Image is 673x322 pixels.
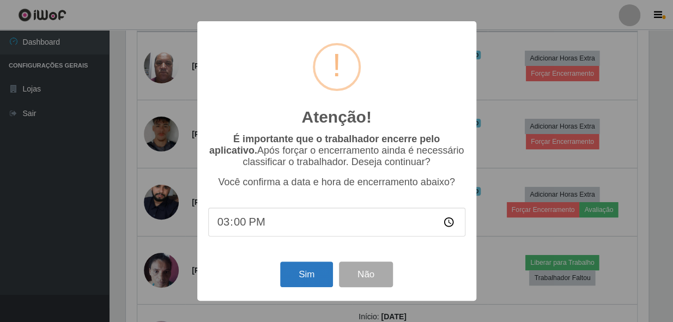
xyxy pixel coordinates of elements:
p: Após forçar o encerramento ainda é necessário classificar o trabalhador. Deseja continuar? [208,133,465,168]
button: Sim [280,262,333,287]
button: Não [339,262,393,287]
b: É importante que o trabalhador encerre pelo aplicativo. [209,133,440,156]
p: Você confirma a data e hora de encerramento abaixo? [208,177,465,188]
h2: Atenção! [301,107,371,127]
